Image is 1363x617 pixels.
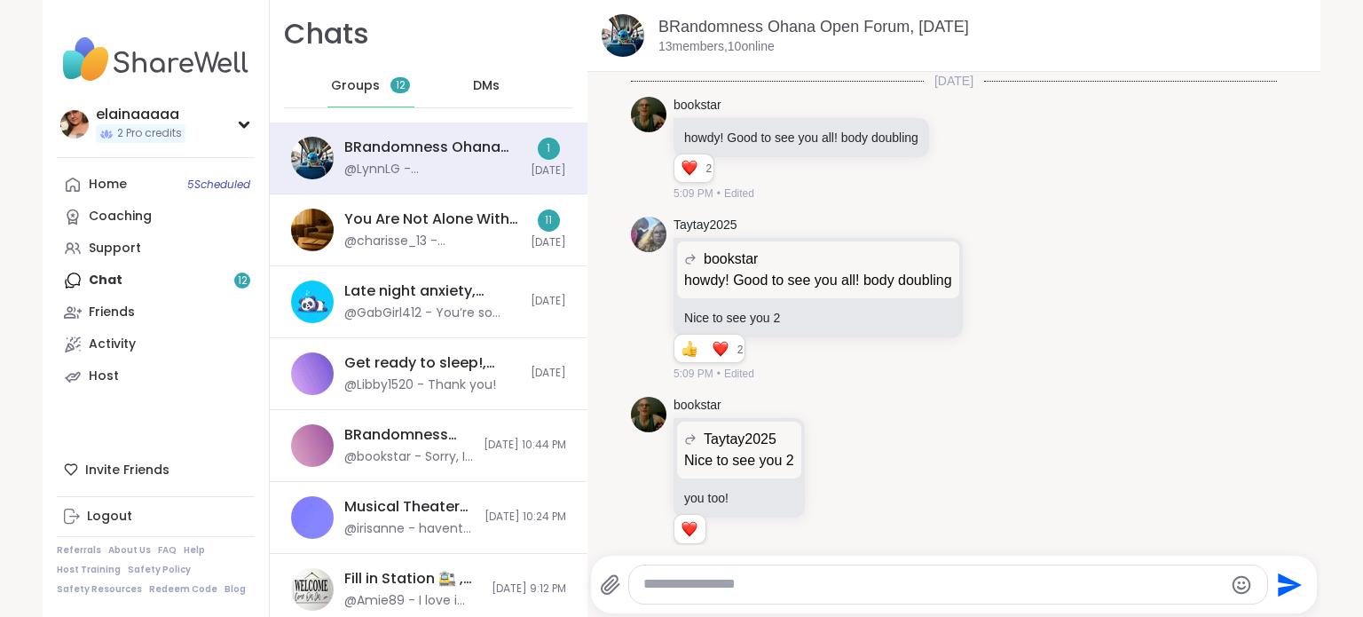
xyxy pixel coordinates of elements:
a: Redeem Code [149,583,217,596]
div: @irisanne - havent watched this movie yet, heard it's good though. You recommend? [344,520,474,538]
textarea: Type your message [643,575,1223,594]
a: Coaching [57,201,255,233]
img: You Are Not Alone With This, Oct 08 [291,209,334,251]
div: @LynnLG - @[PERSON_NAME] I'm sorry I missed your share. Sending good vibes your way. [344,161,520,178]
span: 5:09 PM [674,186,713,202]
div: @charisse_13 - @nicolewilliams43 im here and working through this HARD journey day by day [344,233,520,250]
a: BRandomness Ohana Open Forum, [DATE] [658,18,969,36]
div: Fill in Station 🚉 , [DATE] [344,569,481,589]
span: [DATE] [531,163,566,178]
span: DMs [473,77,500,95]
div: 11 [538,210,560,232]
img: https://sharewell-space-live.sfo3.digitaloceanspaces.com/user-generated/535310fa-e9f2-4698-8a7d-4... [631,397,666,432]
span: [DATE] [531,366,566,381]
button: Reactions: love [711,342,729,356]
span: [DATE] [924,72,984,90]
a: Host [57,360,255,392]
a: Taytay2025 [674,217,737,234]
a: bookstar [674,97,721,115]
span: • [717,366,721,382]
a: Host Training [57,564,121,576]
div: Activity [89,336,136,353]
img: BRandomness Ohana Open Forum, Oct 07 [291,424,334,467]
h1: Chats [284,14,369,54]
span: [DATE] [531,294,566,309]
img: Get ready to sleep!, Oct 07 [291,352,334,395]
a: Safety Resources [57,583,142,596]
button: Reactions: love [680,162,698,176]
span: • [717,186,721,202]
span: [DATE] 9:12 PM [492,581,566,597]
div: BRandomness Ohana Open Forum, [DATE] [344,138,520,157]
span: bookstar [704,249,758,270]
img: ShareWell Nav Logo [57,28,255,91]
div: 1 [538,138,560,160]
img: Musical Theater Song Sharing, Oct 07 [291,496,334,539]
img: elainaaaaa [60,110,89,138]
div: @bookstar - Sorry, I just noticed this. What's up? [344,448,473,466]
button: Emoji picker [1231,574,1252,596]
a: Blog [225,583,246,596]
span: 2 Pro credits [117,126,182,141]
span: [DATE] 10:44 PM [484,438,566,453]
a: Support [57,233,255,265]
a: Referrals [57,544,101,557]
p: Nice to see you 2 [684,450,794,471]
iframe: Spotlight [498,78,512,92]
a: About Us [108,544,151,557]
span: 2 [705,161,713,177]
div: Late night anxiety, [DATE] [344,281,520,301]
button: Reactions: like [680,342,698,356]
span: Taytay2025 [704,429,776,450]
img: https://sharewell-space-live.sfo3.digitaloceanspaces.com/user-generated/535310fa-e9f2-4698-8a7d-4... [631,97,666,132]
div: Get ready to sleep!, [DATE] [344,353,520,373]
div: Musical Theater Song Sharing, [DATE] [344,497,474,517]
img: BRandomness Ohana Open Forum, Oct 08 [602,14,644,57]
span: [DATE] [531,235,566,250]
div: BRandomness Ohana Open Forum, [DATE] [344,425,473,445]
img: Late night anxiety, Oct 08 [291,281,334,323]
p: howdy! Good to see you all! body doubling [684,270,952,291]
a: Home5Scheduled [57,169,255,201]
a: Friends [57,297,255,328]
a: Safety Policy [128,564,191,576]
span: Groups [331,77,380,95]
span: Edited [724,186,754,202]
div: Home [89,176,127,194]
div: Invite Friends [57,454,255,486]
span: 12 [396,78,406,93]
div: Friends [89,304,135,321]
a: Activity [57,328,255,360]
span: [DATE] 10:24 PM [485,510,566,525]
div: @Amie89 - I love i can read one half of a conversation from pinkonxy! [344,592,481,610]
img: Fill in Station 🚉 , Oct 07 [291,568,334,611]
img: BRandomness Ohana Open Forum, Oct 08 [291,137,334,179]
div: Reaction list [674,154,705,183]
span: 5 Scheduled [187,178,250,192]
a: Logout [57,501,255,533]
div: Host [89,368,119,385]
div: Logout [87,508,132,526]
div: elainaaaaa [96,105,185,124]
span: Edited [724,366,754,382]
div: Reaction list [674,515,705,543]
a: bookstar [674,397,721,415]
p: howdy! Good to see you all! body doubling [684,129,918,146]
p: Nice to see you 2 [684,309,952,327]
div: Coaching [89,208,152,225]
a: Help [184,544,205,557]
button: Reactions: love [680,522,698,536]
div: Reaction list [674,335,737,363]
div: Support [89,240,141,257]
button: Send [1268,565,1308,605]
div: @Libby1520 - Thank you! [344,376,496,394]
span: 2 [737,342,745,358]
div: @GabGirl412 - You’re so welcome! [344,305,520,322]
div: You Are Not Alone With This, [DATE] [344,210,520,229]
span: 5:09 PM [674,366,713,382]
a: FAQ [158,544,177,557]
img: https://sharewell-space-live.sfo3.digitaloceanspaces.com/user-generated/fd3fe502-7aaa-4113-b76c-3... [631,217,666,252]
p: 13 members, 10 online [658,38,775,56]
p: you too! [684,489,794,507]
